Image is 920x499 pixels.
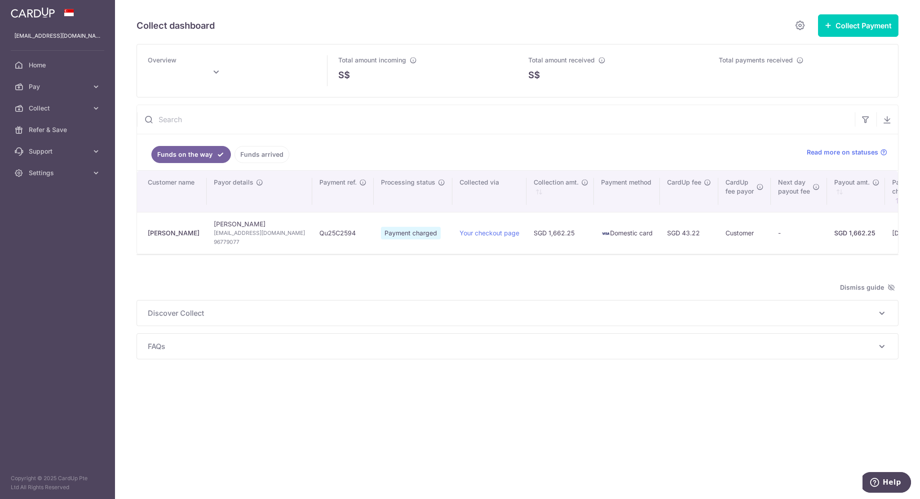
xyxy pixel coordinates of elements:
a: Read more on statuses [807,148,887,157]
th: Customer name [137,171,207,212]
a: Your checkout page [460,229,519,237]
h5: Collect dashboard [137,18,215,33]
a: Funds on the way [151,146,231,163]
th: Payor details [207,171,312,212]
td: Domestic card [594,212,660,254]
input: Search [137,105,855,134]
span: Settings [29,168,88,177]
p: [EMAIL_ADDRESS][DOMAIN_NAME] [14,31,101,40]
th: Payment method [594,171,660,212]
img: CardUp [11,7,55,18]
span: Support [29,147,88,156]
td: Customer [718,212,771,254]
td: Qu25C2594 [312,212,374,254]
span: Discover Collect [148,308,876,318]
th: CardUpfee payor [718,171,771,212]
span: CardUp fee [667,178,701,187]
th: Processing status [374,171,452,212]
th: Payment ref. [312,171,374,212]
span: Refer & Save [29,125,88,134]
span: Help [20,6,39,14]
th: Collected via [452,171,526,212]
div: SGD 1,662.25 [834,229,878,238]
span: Read more on statuses [807,148,878,157]
p: Discover Collect [148,308,887,318]
span: Payout amt. [834,178,870,187]
th: Payout amt. : activate to sort column ascending [827,171,885,212]
span: Overview [148,56,177,64]
span: Pay [29,82,88,91]
span: CardUp fee payor [725,178,754,196]
th: Collection amt. : activate to sort column ascending [526,171,594,212]
button: Collect Payment [818,14,898,37]
span: Total amount incoming [338,56,406,64]
td: [PERSON_NAME] [207,212,312,254]
span: Total payments received [719,56,793,64]
span: FAQs [148,341,876,352]
iframe: Opens a widget where you can find more information [862,472,911,495]
span: S$ [338,68,350,82]
td: - [771,212,827,254]
span: 96779077 [214,238,305,247]
span: Next day payout fee [778,178,810,196]
td: SGD 1,662.25 [526,212,594,254]
span: S$ [528,68,540,82]
th: Next daypayout fee [771,171,827,212]
span: Dismiss guide [840,282,895,293]
a: Funds arrived [234,146,289,163]
img: visa-sm-192604c4577d2d35970c8ed26b86981c2741ebd56154ab54ad91a526f0f24972.png [601,229,610,238]
span: Collect [29,104,88,113]
div: [PERSON_NAME] [148,229,199,238]
span: Payment ref. [319,178,357,187]
p: FAQs [148,341,887,352]
span: Processing status [381,178,435,187]
span: Payment charged [381,227,441,239]
span: Total amount received [528,56,595,64]
span: Collection amt. [534,178,579,187]
th: CardUp fee [660,171,718,212]
span: Home [29,61,88,70]
span: [EMAIL_ADDRESS][DOMAIN_NAME] [214,229,305,238]
td: SGD 43.22 [660,212,718,254]
span: Payor details [214,178,253,187]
